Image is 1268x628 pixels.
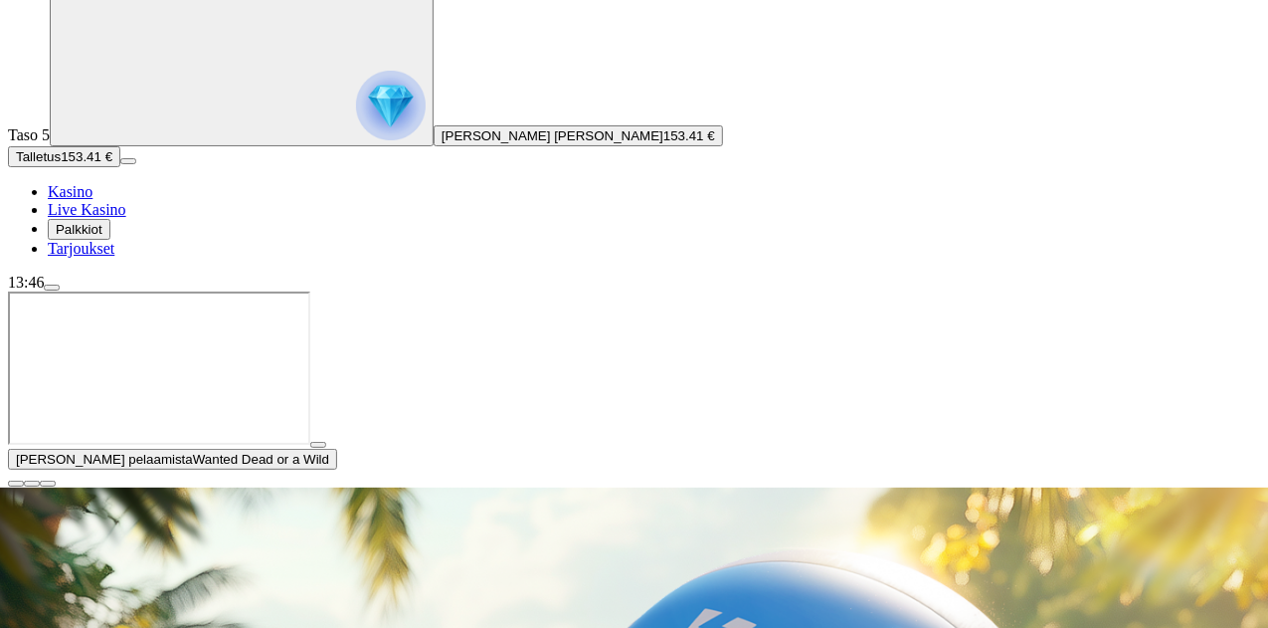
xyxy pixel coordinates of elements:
span: Taso 5 [8,126,50,143]
button: play icon [310,442,326,448]
button: [PERSON_NAME] pelaamistaWanted Dead or a Wild [8,449,337,470]
button: close icon [8,481,24,487]
span: 153.41 € [61,149,112,164]
span: Kasino [48,183,92,200]
button: menu [44,285,60,291]
button: Talletusplus icon153.41 € [8,146,120,167]
img: reward progress [356,71,426,140]
button: reward iconPalkkiot [48,219,110,240]
button: fullscreen icon [40,481,56,487]
button: [PERSON_NAME] [PERSON_NAME]153.41 € [434,125,723,146]
span: Palkkiot [56,222,102,237]
span: Tarjoukset [48,240,114,257]
iframe: Wanted Dead or a Wild [8,292,310,445]
span: Live Kasino [48,201,126,218]
a: gift-inverted iconTarjoukset [48,240,114,257]
button: menu [120,158,136,164]
span: 13:46 [8,274,44,291]
a: diamond iconKasino [48,183,92,200]
span: Talletus [16,149,61,164]
span: [PERSON_NAME] [PERSON_NAME] [442,128,663,143]
span: Wanted Dead or a Wild [193,452,329,467]
button: chevron-down icon [24,481,40,487]
span: 153.41 € [663,128,715,143]
a: poker-chip iconLive Kasino [48,201,126,218]
span: [PERSON_NAME] pelaamista [16,452,193,467]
